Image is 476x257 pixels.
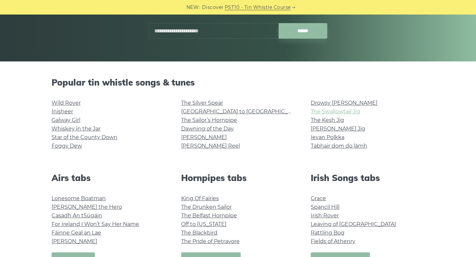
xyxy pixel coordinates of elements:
a: [PERSON_NAME] the Hero [52,204,122,210]
a: Dawning of the Day [181,126,234,132]
a: The Swallowtail Jig [311,108,360,115]
a: [PERSON_NAME] [52,238,97,244]
a: Grace [311,195,326,202]
a: Fields of Athenry [311,238,355,244]
a: The Kesh Jig [311,117,344,123]
a: Irish Rover [311,212,339,219]
a: Casadh An tSúgáin [52,212,102,219]
a: Rattling Bog [311,230,344,236]
a: [PERSON_NAME] Jig [311,126,365,132]
a: The Belfast Hornpipe [181,212,237,219]
h2: Hornpipes tabs [181,173,295,183]
a: Foggy Dew [52,143,82,149]
a: Lonesome Boatman [52,195,106,202]
a: Galway Girl [52,117,80,123]
a: Whiskey in the Jar [52,126,100,132]
a: Off to [US_STATE] [181,221,226,227]
a: Tabhair dom do lámh [311,143,367,149]
a: Ievan Polkka [311,134,344,140]
span: NEW: [186,4,200,11]
a: The Silver Spear [181,100,223,106]
a: Fáinne Geal an Lae [52,230,101,236]
a: Drowsy [PERSON_NAME] [311,100,377,106]
h2: Irish Songs tabs [311,173,424,183]
a: Spancil Hill [311,204,339,210]
a: Star of the County Down [52,134,117,140]
a: Leaving of [GEOGRAPHIC_DATA] [311,221,396,227]
a: The Pride of Petravore [181,238,240,244]
a: [GEOGRAPHIC_DATA] to [GEOGRAPHIC_DATA] [181,108,303,115]
h2: Airs tabs [52,173,165,183]
a: The Drunken Sailor [181,204,232,210]
h2: Popular tin whistle songs & tunes [52,77,424,88]
a: King Of Fairies [181,195,219,202]
a: For Ireland I Won’t Say Her Name [52,221,139,227]
a: The Blackbird [181,230,218,236]
a: [PERSON_NAME] [181,134,227,140]
a: Wild Rover [52,100,81,106]
a: The Sailor’s Hornpipe [181,117,237,123]
span: Discover [202,4,224,11]
a: Inisheer [52,108,73,115]
a: [PERSON_NAME] Reel [181,143,240,149]
a: PST10 - Tin Whistle Course [225,4,291,11]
